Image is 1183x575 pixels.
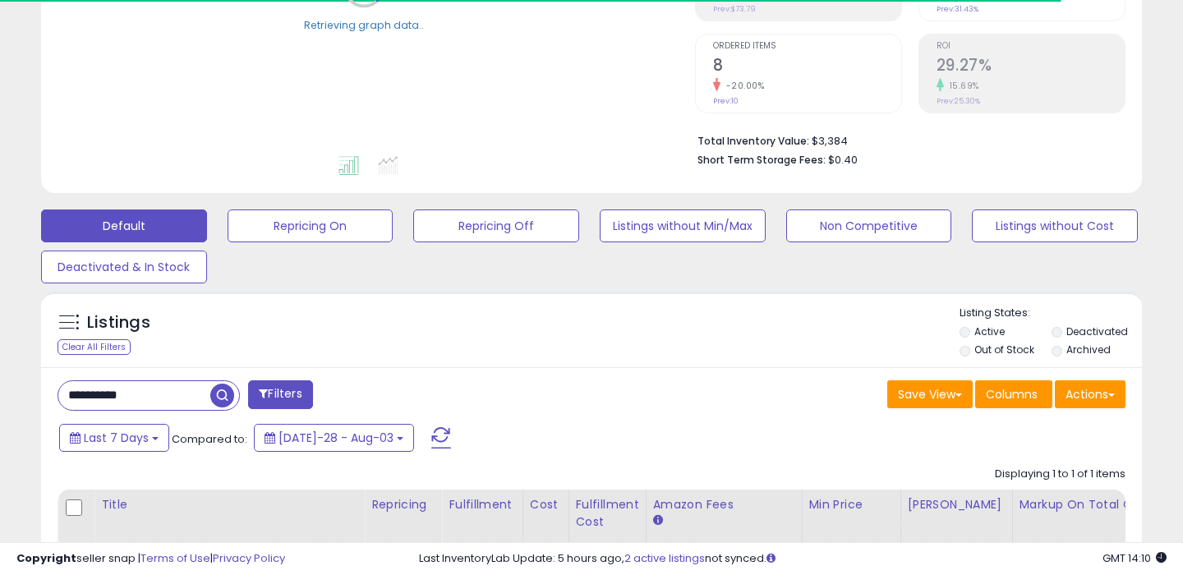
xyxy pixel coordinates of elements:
[975,380,1052,408] button: Columns
[84,430,149,446] span: Last 7 Days
[248,380,312,409] button: Filters
[828,152,858,168] span: $0.40
[697,153,826,167] b: Short Term Storage Fees:
[960,306,1143,321] p: Listing States:
[974,343,1034,356] label: Out of Stock
[1066,324,1128,338] label: Deactivated
[974,324,1005,338] label: Active
[16,551,285,567] div: seller snap | |
[786,209,952,242] button: Non Competitive
[140,550,210,566] a: Terms of Use
[944,80,979,92] small: 15.69%
[58,339,131,355] div: Clear All Filters
[41,209,207,242] button: Default
[419,551,1167,567] div: Last InventoryLab Update: 5 hours ago, not synced.
[254,424,414,452] button: [DATE]-28 - Aug-03
[653,496,795,513] div: Amazon Fees
[600,209,766,242] button: Listings without Min/Max
[16,550,76,566] strong: Copyright
[720,80,765,92] small: -20.00%
[937,96,980,106] small: Prev: 25.30%
[1102,550,1167,566] span: 2025-08-11 14:10 GMT
[576,496,639,531] div: Fulfillment Cost
[713,96,739,106] small: Prev: 10
[1012,490,1168,554] th: The percentage added to the cost of goods (COGS) that forms the calculator for Min & Max prices.
[937,4,978,14] small: Prev: 31.43%
[986,386,1038,402] span: Columns
[449,496,515,513] div: Fulfillment
[530,496,562,513] div: Cost
[413,209,579,242] button: Repricing Off
[1055,380,1125,408] button: Actions
[213,550,285,566] a: Privacy Policy
[172,431,247,447] span: Compared to:
[972,209,1138,242] button: Listings without Cost
[937,56,1125,78] h2: 29.27%
[653,513,663,528] small: Amazon Fees.
[101,496,357,513] div: Title
[995,467,1125,482] div: Displaying 1 to 1 of 1 items
[371,496,435,513] div: Repricing
[278,430,394,446] span: [DATE]-28 - Aug-03
[713,56,901,78] h2: 8
[304,17,424,32] div: Retrieving graph data..
[697,134,809,148] b: Total Inventory Value:
[713,4,756,14] small: Prev: $73.79
[713,42,901,51] span: Ordered Items
[887,380,973,408] button: Save View
[1020,496,1162,513] div: Markup on Total Cost
[1066,343,1111,356] label: Archived
[41,251,207,283] button: Deactivated & In Stock
[697,130,1113,149] li: $3,384
[87,311,150,334] h5: Listings
[624,550,705,566] a: 2 active listings
[228,209,394,242] button: Repricing On
[809,496,894,513] div: Min Price
[59,424,169,452] button: Last 7 Days
[937,42,1125,51] span: ROI
[908,496,1006,513] div: [PERSON_NAME]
